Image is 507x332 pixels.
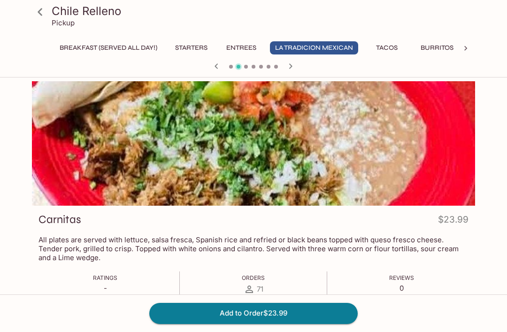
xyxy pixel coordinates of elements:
[366,41,408,54] button: Tacos
[415,41,459,54] button: Burritos
[32,81,475,206] div: Carnitas
[52,4,471,18] h3: Chile Relleno
[389,284,414,293] p: 0
[38,235,469,262] p: All plates are served with lettuce, salsa fresca, Spanish rice and refried or black beans topped ...
[438,212,469,231] h4: $23.99
[93,284,117,293] p: -
[270,41,358,54] button: La Tradicion Mexican
[52,18,75,27] p: Pickup
[220,41,262,54] button: Entrees
[54,41,162,54] button: Breakfast (Served ALL DAY!)
[242,274,265,281] span: Orders
[257,285,263,293] span: 71
[93,274,117,281] span: Ratings
[38,212,81,227] h3: Carnitas
[389,274,414,281] span: Reviews
[170,41,213,54] button: Starters
[149,303,358,324] button: Add to Order$23.99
